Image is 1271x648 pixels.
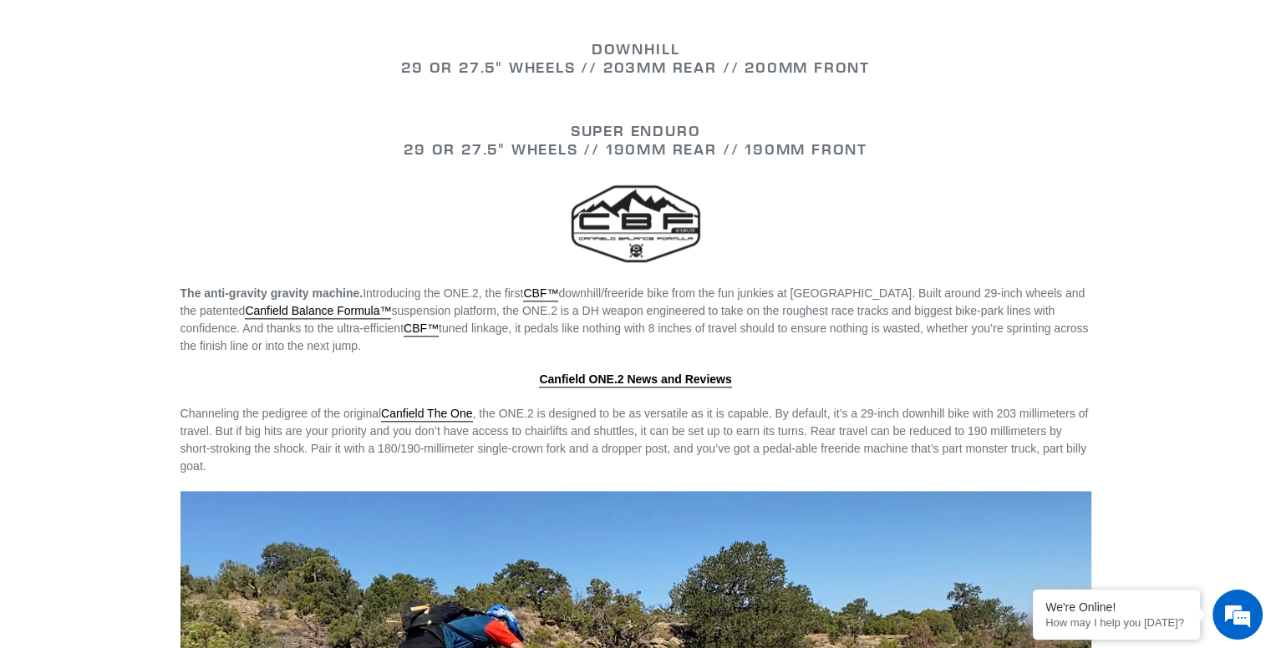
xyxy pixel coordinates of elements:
[180,286,1089,352] span: Introducing the ONE.2, the first downhill/freeride bike from the fun junkies at [GEOGRAPHIC_DATA]...
[180,286,364,300] strong: The anti-gravity gravity machine.
[401,58,870,77] strong: 29 or 27.5" WHEELS // 203mm REAR // 200mm FRONT
[404,321,439,337] a: CBF™
[180,407,1089,473] span: Channeling the pedigree of the original , the ONE.2 is designed to be as versatile as it is capab...
[571,121,701,140] strong: SUPER ENDURO
[1045,616,1187,629] p: How may I help you today?
[569,181,703,266] img: CBF-logo_00e2c434-08a0-42b6-b156-27085e93cbc0_160x160.png
[1045,600,1187,614] div: We're Online!
[523,286,558,301] a: CBF™
[381,407,472,422] a: Canfield The One
[539,372,731,387] a: Canfield ONE.2 News and Reviews
[592,39,679,58] strong: DOWNHILL
[245,304,391,319] a: Canfield Balance Formula™
[404,139,867,159] strong: 29 or 27.5" WHEELS // 190mm REAR // 190mm FRONT
[539,372,731,386] strong: Canfield ONE.2 News and Reviews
